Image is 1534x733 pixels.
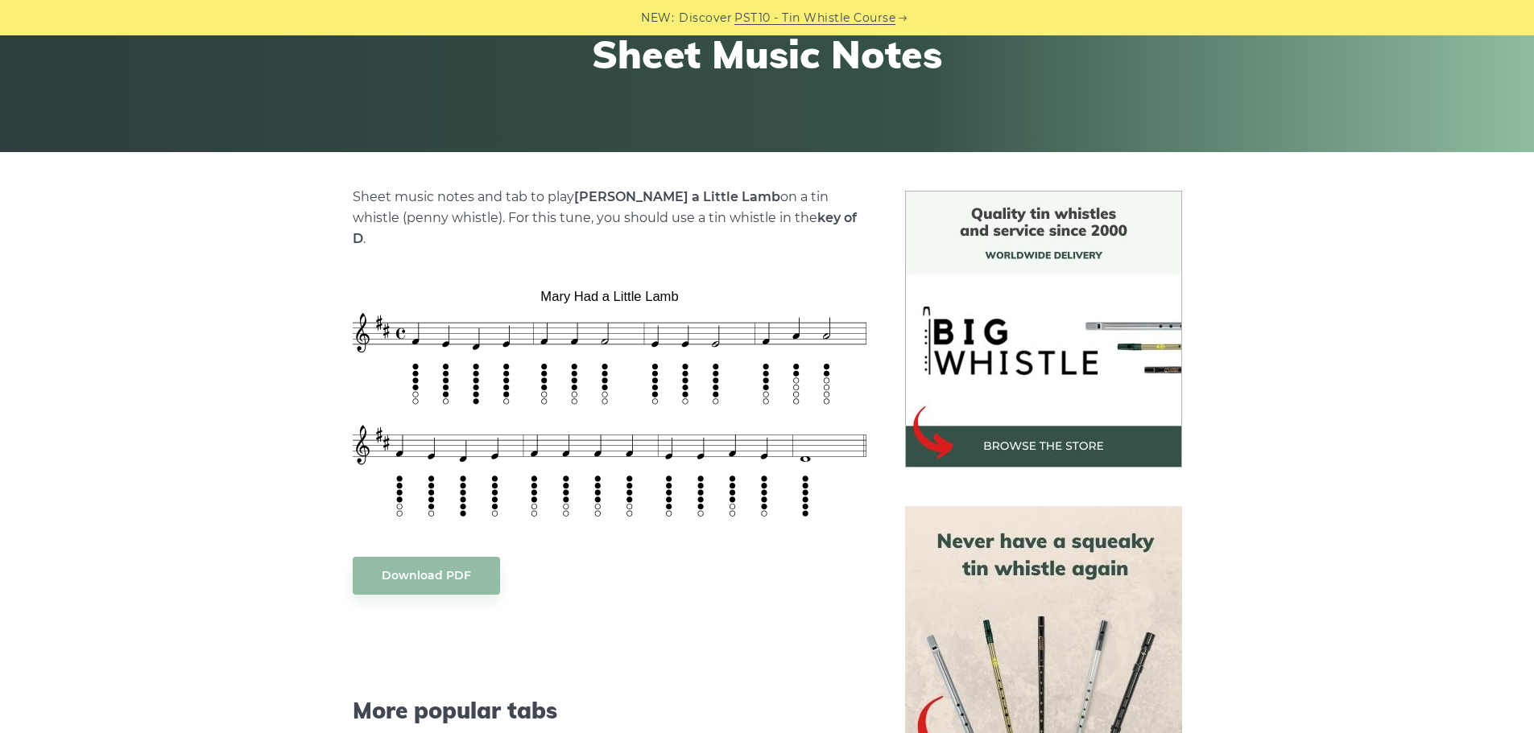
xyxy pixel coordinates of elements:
span: More popular tabs [353,697,866,724]
strong: [PERSON_NAME] a Little Lamb [574,189,780,204]
a: Download PDF [353,557,500,595]
span: NEW: [641,9,674,27]
strong: key of D [353,210,857,246]
a: PST10 - Tin Whistle Course [734,9,895,27]
p: Sheet music notes and tab to play on a tin whistle (penny whistle). For this tune, you should use... [353,187,866,249]
img: BigWhistle Tin Whistle Store [905,191,1182,467]
img: Mary Had a Little Lamb Tin Whistle Tab & Sheet Music [353,282,866,524]
span: Discover [679,9,732,27]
